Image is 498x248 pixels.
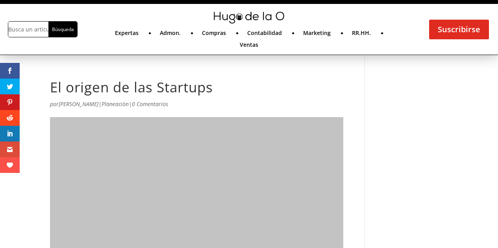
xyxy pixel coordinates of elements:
p: por | | [50,99,343,115]
a: RR.HH. [352,30,371,39]
h1: El origen de las Startups [50,79,343,99]
input: Busca un artículo [8,22,48,37]
a: Expertas [115,30,139,39]
a: 0 Comentarios [132,100,168,108]
a: mini-hugo-de-la-o-logo [214,18,284,25]
input: Búsqueda [48,22,77,37]
a: Suscribirse [429,20,489,39]
a: Ventas [240,42,258,51]
a: Planeación [102,100,129,108]
a: Contabilidad [247,30,282,39]
a: Marketing [303,30,331,39]
a: Compras [202,30,226,39]
a: [PERSON_NAME] [59,100,98,108]
img: mini-hugo-de-la-o-logo [214,12,284,24]
a: Admon. [160,30,181,39]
